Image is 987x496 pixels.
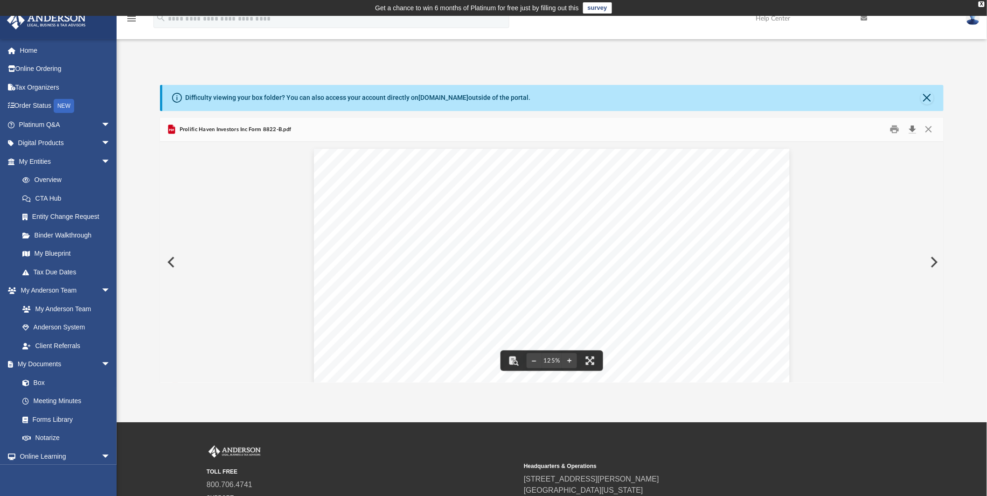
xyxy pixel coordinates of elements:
a: My Anderson Teamarrow_drop_down [7,281,120,300]
img: Anderson Advisors Platinum Portal [4,11,89,29]
a: [DOMAIN_NAME] [418,94,468,101]
div: Get a chance to win 6 months of Platinum for free just by filling out this [375,2,579,14]
div: close [979,1,985,7]
button: Close [921,91,934,105]
i: search [156,13,166,23]
a: Tax Due Dates [13,263,125,281]
a: [STREET_ADDRESS][PERSON_NAME] [524,475,659,483]
a: Tax Organizers [7,78,125,97]
a: Anderson System [13,318,120,337]
button: Close [920,122,937,137]
a: [GEOGRAPHIC_DATA][US_STATE] [524,486,643,494]
a: Overview [13,171,125,189]
a: menu [126,18,137,24]
a: 800.706.4741 [207,481,252,489]
button: Zoom out [527,350,542,371]
span: arrow_drop_down [101,281,120,300]
button: Print [885,122,904,137]
span: arrow_drop_down [101,134,120,153]
a: survey [583,2,612,14]
span: arrow_drop_down [101,355,120,374]
a: Entity Change Request [13,208,125,226]
span: arrow_drop_down [101,447,120,466]
img: User Pic [966,12,980,25]
a: My Blueprint [13,245,120,263]
button: Download [904,122,921,137]
a: Forms Library [13,410,115,429]
small: Headquarters & Operations [524,462,834,470]
i: menu [126,13,137,24]
a: Binder Walkthrough [13,226,125,245]
div: Current zoom level [542,358,562,364]
button: Previous File [160,249,181,275]
button: Zoom in [562,350,577,371]
div: Document Viewer [160,142,943,383]
div: Difficulty viewing your box folder? You can also access your account directly on outside of the p... [185,93,530,103]
a: My Entitiesarrow_drop_down [7,152,125,171]
a: Home [7,41,125,60]
span: arrow_drop_down [101,115,120,134]
img: Anderson Advisors Platinum Portal [207,446,263,458]
a: Platinum Q&Aarrow_drop_down [7,115,125,134]
a: Notarize [13,429,120,447]
div: NEW [54,99,74,113]
a: Meeting Minutes [13,392,120,411]
a: Order StatusNEW [7,97,125,116]
a: Client Referrals [13,336,120,355]
span: arrow_drop_down [101,152,120,171]
button: Next File [923,249,944,275]
button: Toggle findbar [503,350,524,371]
a: Digital Productsarrow_drop_down [7,134,125,153]
a: CTA Hub [13,189,125,208]
a: Online Ordering [7,60,125,78]
a: Online Learningarrow_drop_down [7,447,120,466]
button: Enter fullscreen [580,350,600,371]
a: My Documentsarrow_drop_down [7,355,120,374]
a: My Anderson Team [13,300,115,318]
div: Preview [160,118,943,383]
a: Box [13,373,115,392]
span: Prolific Haven Investors Inc Form 8822-B.pdf [177,126,291,134]
small: TOLL FREE [207,468,517,476]
div: File preview [160,142,943,383]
